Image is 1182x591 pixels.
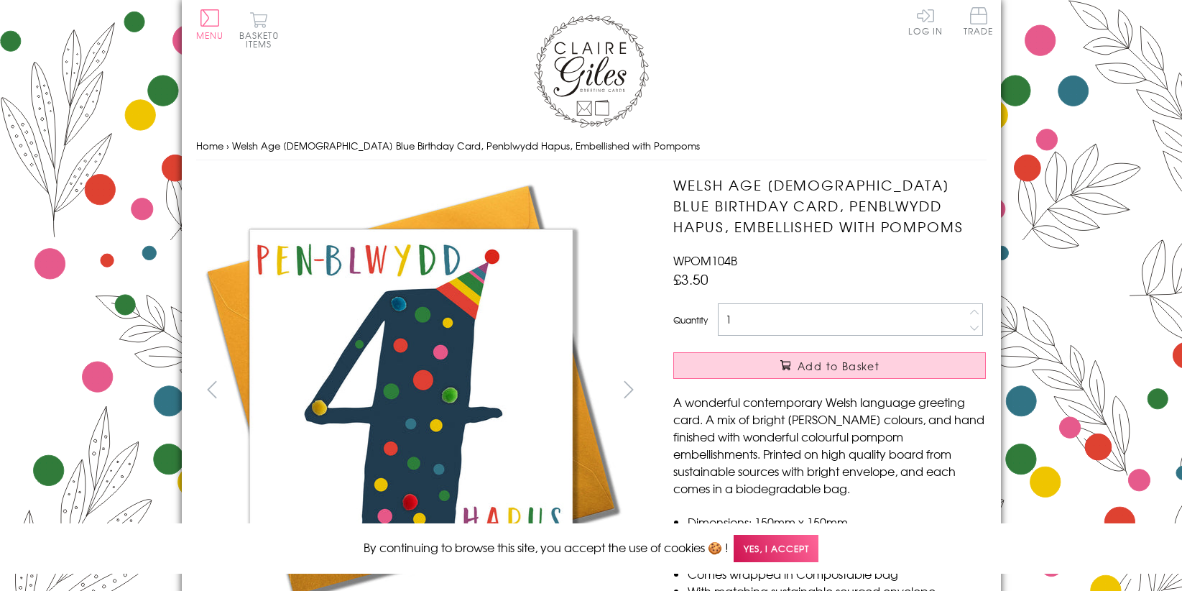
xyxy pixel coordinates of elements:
[964,7,994,35] span: Trade
[612,373,645,406] button: next
[196,373,228,406] button: prev
[239,12,279,48] button: Basket0 items
[534,14,649,128] img: Claire Giles Greetings Cards
[908,7,943,35] a: Log In
[688,513,986,531] li: Dimensions: 150mm x 150mm
[734,535,818,563] span: Yes, I accept
[673,393,986,497] p: A wonderful contemporary Welsh language greeting card. A mix of bright [PERSON_NAME] colours, and...
[964,7,994,38] a: Trade
[673,313,708,326] label: Quantity
[196,9,224,40] button: Menu
[196,139,223,152] a: Home
[673,252,737,269] span: WPOM104B
[246,29,279,50] span: 0 items
[226,139,229,152] span: ›
[196,29,224,42] span: Menu
[798,359,879,373] span: Add to Basket
[232,139,700,152] span: Welsh Age [DEMOGRAPHIC_DATA] Blue Birthday Card, Penblwydd Hapus, Embellished with Pompoms
[673,352,986,379] button: Add to Basket
[196,132,987,161] nav: breadcrumbs
[673,269,708,289] span: £3.50
[673,175,986,237] h1: Welsh Age [DEMOGRAPHIC_DATA] Blue Birthday Card, Penblwydd Hapus, Embellished with Pompoms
